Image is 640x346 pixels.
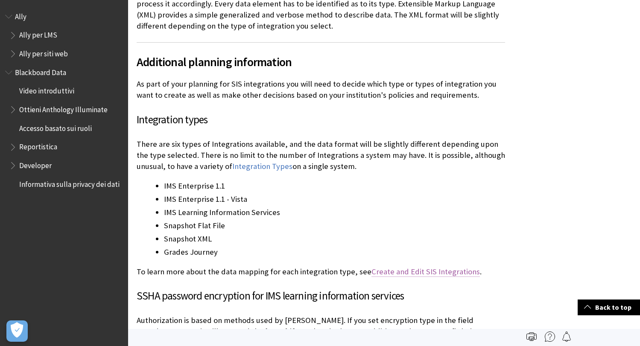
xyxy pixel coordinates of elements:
[232,161,292,172] a: Integration Types
[19,140,57,151] span: Reportistica
[164,206,505,218] li: IMS Learning Information Services
[137,139,505,172] p: There are six types of Integrations available, and the data format will be slightly different dep...
[137,112,505,128] h3: Integration types
[371,267,480,277] a: Create and Edit SIS Integrations
[137,266,505,277] p: To learn more about the data mapping for each integration type, see .
[15,65,66,77] span: Blackboard Data
[137,288,505,304] h3: SSHA password encryption for IMS learning information services
[6,320,28,342] button: Apri preferenze
[19,84,74,96] span: Video introduttivi
[545,331,555,342] img: More help
[19,47,68,58] span: Ally per siti web
[526,331,537,342] img: Print
[5,65,123,192] nav: Book outline for Anthology Illuminate
[164,246,505,258] li: Grades Journey
[19,158,52,170] span: Developer
[19,28,57,40] span: Ally per LMS
[19,121,92,133] span: Accesso basato sui ruoli
[137,54,292,70] span: Additional planning information
[15,9,26,21] span: Ally
[137,79,505,101] p: As part of your planning for SIS integrations you will need to decide which type or types of inte...
[561,331,572,342] img: Follow this page
[5,9,123,61] nav: Book outline for Anthology Ally Help
[164,233,505,245] li: Snapshot XML
[19,177,120,189] span: Informativa sulla privacy dei dati
[164,193,505,205] li: IMS Enterprise 1.1 - Vista
[578,299,640,315] a: Back to top
[164,220,505,232] li: Snapshot Flat File
[19,102,108,114] span: Ottieni Anthology Illuminate
[164,180,505,192] li: IMS Enterprise 1.1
